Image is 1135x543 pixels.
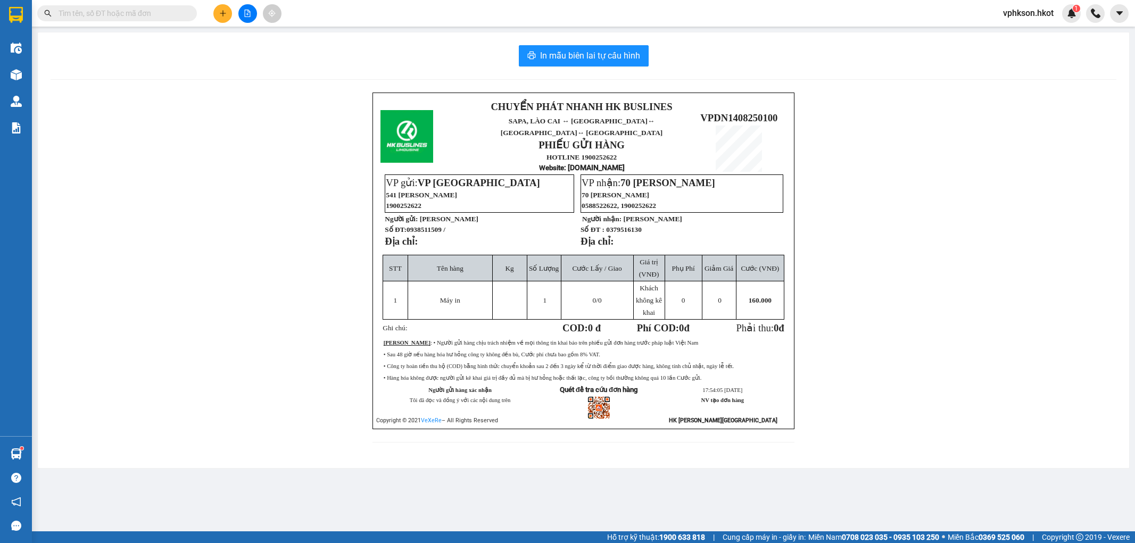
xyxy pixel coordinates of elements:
img: icon-new-feature [1067,9,1076,18]
span: Ghi chú: [383,324,407,332]
span: aim [268,10,276,17]
span: | [713,531,715,543]
img: warehouse-icon [11,448,22,460]
span: Khách không kê khai [636,284,662,316]
span: /0 [593,296,602,304]
span: SAPA, LÀO CAI ↔ [GEOGRAPHIC_DATA] [501,117,662,137]
img: phone-icon [1091,9,1100,18]
button: plus [213,4,232,23]
strong: NV tạo đơn hàng [701,397,744,403]
span: 17:54:05 [DATE] [702,387,742,393]
span: [PERSON_NAME] [420,215,478,223]
span: notification [11,497,21,507]
button: caret-down [1110,4,1129,23]
img: logo-vxr [9,7,23,23]
img: solution-icon [11,122,22,133]
strong: COD: [562,322,601,333]
span: 70 [PERSON_NAME] [582,191,649,199]
span: 0 [679,322,684,333]
strong: Địa chỉ: [385,236,418,247]
span: 0 [774,322,778,333]
strong: : [DOMAIN_NAME] [539,163,625,172]
strong: Số ĐT: [385,225,445,233]
span: printer [527,51,536,61]
img: warehouse-icon [11,43,22,54]
span: VPDN1408250100 [700,112,777,123]
span: : • Người gửi hàng chịu trách nhiệm về mọi thông tin khai báo trên phiếu gửi đơn hàng trước pháp ... [384,340,698,346]
button: file-add [238,4,257,23]
sup: 1 [1073,5,1080,12]
span: • Hàng hóa không được người gửi kê khai giá trị đầy đủ mà bị hư hỏng hoặc thất lạc, công ty bồi t... [384,375,702,381]
img: warehouse-icon [11,96,22,107]
span: Website [539,164,564,172]
span: question-circle [11,473,21,483]
span: Tên hàng [437,264,463,272]
span: [PERSON_NAME] [623,215,682,223]
strong: HK [PERSON_NAME][GEOGRAPHIC_DATA] [669,417,777,424]
span: Miền Nam [808,531,939,543]
span: 0 đ [588,322,601,333]
span: Miền Bắc [948,531,1024,543]
span: Cước Lấy / Giao [572,264,622,272]
strong: Địa chỉ: [581,236,614,247]
strong: PHIẾU GỬI HÀNG [538,139,625,151]
span: 0 [718,296,722,304]
strong: Quét để tra cứu đơn hàng [560,386,638,394]
span: Copyright © 2021 – All Rights Reserved [376,417,498,424]
span: VP nhận: [582,177,715,188]
span: In mẫu biên lai tự cấu hình [540,49,640,62]
span: Máy in [440,296,460,304]
strong: [PERSON_NAME] [384,340,430,346]
strong: Phí COD: đ [637,322,690,333]
strong: Người gửi hàng xác nhận [428,387,492,393]
a: VeXeRe [421,417,442,424]
span: • Công ty hoàn tiền thu hộ (COD) bằng hình thức chuyển khoản sau 2 đến 3 ngày kể từ thời điểm gia... [384,363,734,369]
span: Số Lượng [529,264,559,272]
span: 70 [PERSON_NAME] [620,177,715,188]
strong: 0369 525 060 [979,533,1024,541]
span: 1 [543,296,546,304]
span: 1 [1074,5,1078,12]
span: caret-down [1115,9,1124,18]
span: Kg [505,264,513,272]
input: Tìm tên, số ĐT hoặc mã đơn [59,7,184,19]
span: | [1032,531,1034,543]
span: Tôi đã đọc và đồng ý với các nội dung trên [410,397,511,403]
img: logo [380,110,433,163]
strong: HOTLINE 1900252622 [546,153,617,161]
span: vphkson.hkot [995,6,1062,20]
span: • Sau 48 giờ nếu hàng hóa hư hỏng công ty không đền bù, Cước phí chưa bao gồm 8% VAT. [384,352,600,357]
strong: 1900 633 818 [659,533,705,541]
span: Giảm Giá [705,264,733,272]
span: file-add [244,10,251,17]
span: 1 [394,296,397,304]
span: ↔ [GEOGRAPHIC_DATA] [577,129,663,137]
span: 541 [PERSON_NAME] [386,191,457,199]
span: copyright [1076,533,1083,541]
span: Hỗ trợ kỹ thuật: [607,531,705,543]
strong: Số ĐT : [581,225,604,233]
span: message [11,521,21,531]
span: đ [778,322,784,333]
strong: Người nhận: [582,215,622,223]
span: Cung cấp máy in - giấy in: [723,531,806,543]
sup: 1 [20,447,23,450]
span: ↔ [GEOGRAPHIC_DATA] [501,117,662,137]
span: 160.000 [749,296,772,304]
span: VP [GEOGRAPHIC_DATA] [418,177,540,188]
span: 0938511509 / [407,225,445,233]
img: warehouse-icon [11,69,22,80]
button: aim [263,4,281,23]
span: 0 [593,296,597,304]
span: 1900252622 [386,202,421,210]
span: Cước (VNĐ) [741,264,779,272]
span: 0 [682,296,685,304]
span: search [44,10,52,17]
span: STT [389,264,402,272]
span: Phải thu: [736,322,784,333]
span: Phụ Phí [672,264,694,272]
span: Giá trị (VNĐ) [639,258,659,278]
strong: CHUYỂN PHÁT NHANH HK BUSLINES [491,101,672,112]
span: VP gửi: [386,177,540,188]
span: 0379516130 [606,225,642,233]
